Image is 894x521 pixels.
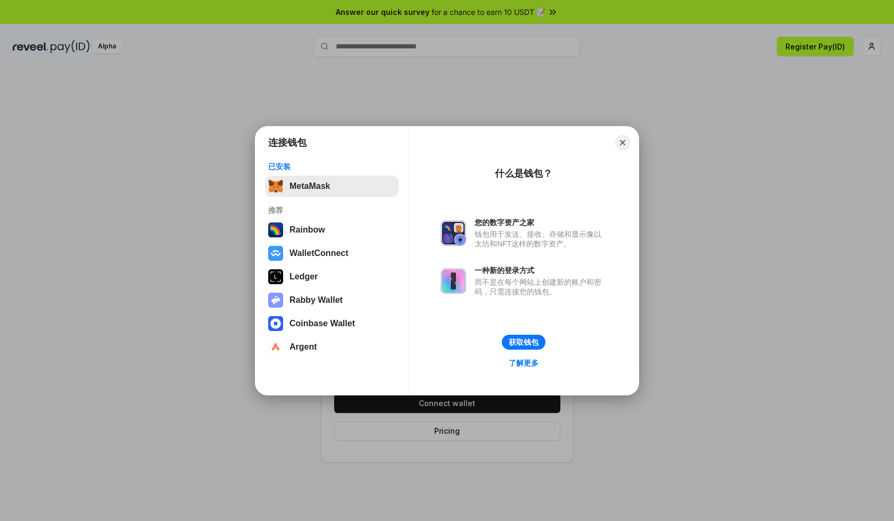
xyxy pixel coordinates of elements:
[289,249,349,258] div: WalletConnect
[441,220,466,246] img: svg+xml,%3Csvg%20xmlns%3D%22http%3A%2F%2Fwww.w3.org%2F2000%2Fsvg%22%20fill%3D%22none%22%20viewBox...
[268,222,283,237] img: svg+xml,%3Csvg%20width%3D%22120%22%20height%3D%22120%22%20viewBox%3D%220%200%20120%20120%22%20fil...
[502,335,545,350] button: 获取钱包
[289,319,355,328] div: Coinbase Wallet
[268,136,307,149] h1: 连接钱包
[289,295,343,305] div: Rabby Wallet
[268,205,395,215] div: 推荐
[495,167,552,180] div: 什么是钱包？
[289,342,317,352] div: Argent
[265,290,399,311] button: Rabby Wallet
[615,135,630,150] button: Close
[265,176,399,197] button: MetaMask
[268,269,283,284] img: svg+xml,%3Csvg%20xmlns%3D%22http%3A%2F%2Fwww.w3.org%2F2000%2Fsvg%22%20width%3D%2228%22%20height%3...
[475,277,607,296] div: 而不是在每个网站上创建新的账户和密码，只需连接您的钱包。
[475,266,607,275] div: 一种新的登录方式
[268,316,283,331] img: svg+xml,%3Csvg%20width%3D%2228%22%20height%3D%2228%22%20viewBox%3D%220%200%2028%2028%22%20fill%3D...
[289,225,325,235] div: Rainbow
[265,313,399,334] button: Coinbase Wallet
[268,162,395,171] div: 已安装
[502,356,545,370] a: 了解更多
[265,336,399,358] button: Argent
[265,266,399,287] button: Ledger
[268,293,283,308] img: svg+xml,%3Csvg%20xmlns%3D%22http%3A%2F%2Fwww.w3.org%2F2000%2Fsvg%22%20fill%3D%22none%22%20viewBox...
[441,268,466,294] img: svg+xml,%3Csvg%20xmlns%3D%22http%3A%2F%2Fwww.w3.org%2F2000%2Fsvg%22%20fill%3D%22none%22%20viewBox...
[289,272,318,282] div: Ledger
[475,218,607,227] div: 您的数字资产之家
[268,340,283,354] img: svg+xml,%3Csvg%20width%3D%2228%22%20height%3D%2228%22%20viewBox%3D%220%200%2028%2028%22%20fill%3D...
[509,337,539,347] div: 获取钱包
[265,243,399,264] button: WalletConnect
[289,181,330,191] div: MetaMask
[265,219,399,241] button: Rainbow
[268,179,283,194] img: svg+xml,%3Csvg%20fill%3D%22none%22%20height%3D%2233%22%20viewBox%3D%220%200%2035%2033%22%20width%...
[475,229,607,249] div: 钱包用于发送、接收、存储和显示像以太坊和NFT这样的数字资产。
[268,246,283,261] img: svg+xml,%3Csvg%20width%3D%2228%22%20height%3D%2228%22%20viewBox%3D%220%200%2028%2028%22%20fill%3D...
[509,358,539,368] div: 了解更多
